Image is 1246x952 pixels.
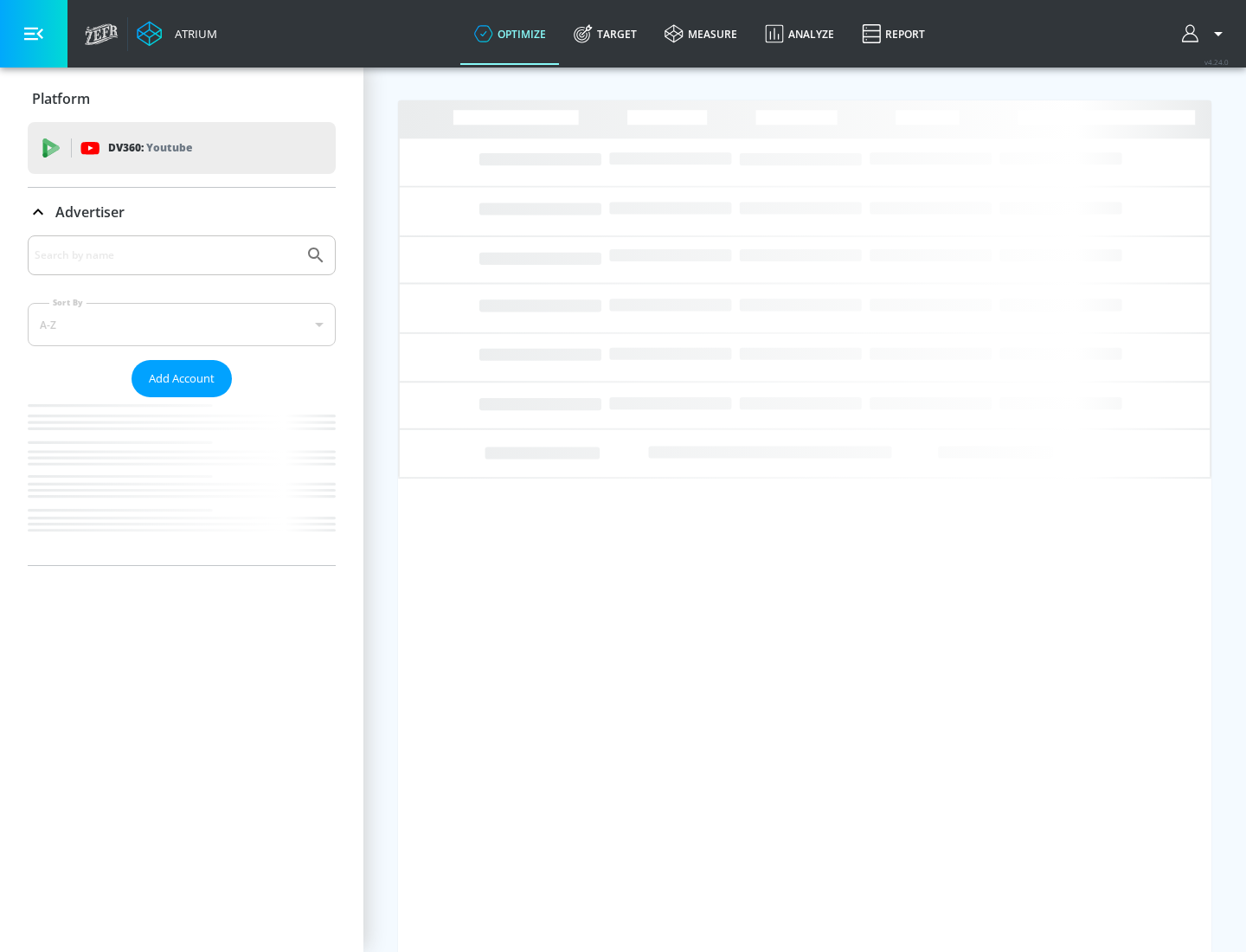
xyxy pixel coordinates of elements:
p: Platform [32,89,90,108]
a: Analyze [751,3,848,65]
div: DV360: Youtube [28,122,336,174]
p: DV360: [108,138,192,158]
p: Advertiser [55,203,125,222]
a: optimize [460,3,560,65]
span: Add Account [149,369,215,389]
div: Advertiser [28,188,336,236]
a: Target [560,3,651,65]
a: measure [651,3,751,65]
button: Add Account [132,360,232,397]
a: Report [848,3,939,65]
label: Sort By [49,297,87,308]
nav: list of Advertiser [28,397,336,565]
div: Platform [28,74,336,123]
div: A-Z [28,303,336,346]
a: Atrium [137,21,217,47]
div: Advertiser [28,235,336,565]
span: v 4.24.0 [1204,57,1229,67]
div: Atrium [168,26,217,42]
p: Youtube [146,138,192,157]
input: Search by name [35,244,297,267]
